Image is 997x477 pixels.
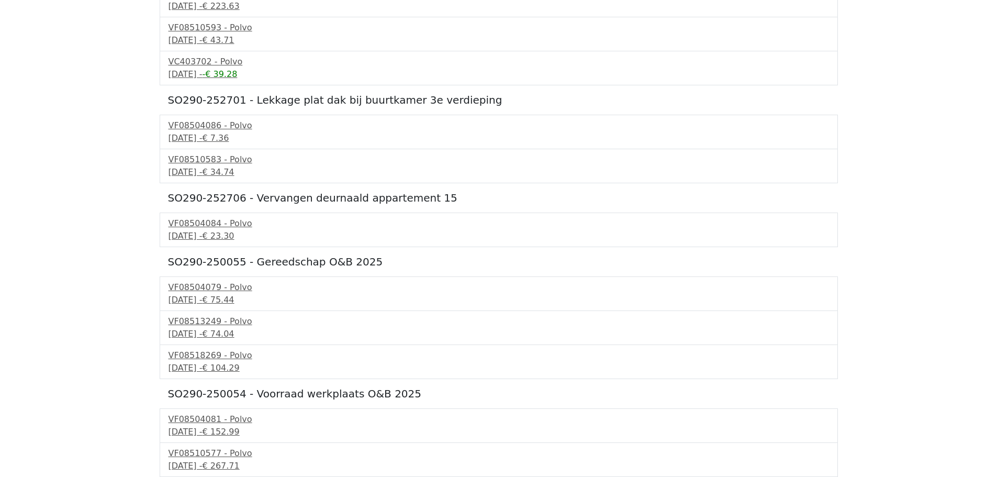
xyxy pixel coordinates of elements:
div: [DATE] - [169,68,829,81]
span: -€ 39.28 [202,69,237,79]
span: € 7.36 [202,133,229,143]
span: € 43.71 [202,35,234,45]
div: [DATE] - [169,230,829,242]
span: € 23.30 [202,231,234,241]
a: VC403702 - Polvo[DATE] --€ 39.28 [169,56,829,81]
span: € 75.44 [202,295,234,305]
a: VF08504084 - Polvo[DATE] -€ 23.30 [169,217,829,242]
span: € 223.63 [202,1,239,11]
span: € 267.71 [202,461,239,471]
div: [DATE] - [169,460,829,472]
div: VF08504084 - Polvo [169,217,829,230]
div: [DATE] - [169,294,829,306]
div: VF08510593 - Polvo [169,21,829,34]
a: VF08510593 - Polvo[DATE] -€ 43.71 [169,21,829,47]
a: VF08510583 - Polvo[DATE] -€ 34.74 [169,153,829,179]
div: VF08504079 - Polvo [169,281,829,294]
div: VC403702 - Polvo [169,56,829,68]
h5: SO290-252701 - Lekkage plat dak bij buurtkamer 3e verdieping [168,94,830,106]
div: [DATE] - [169,34,829,47]
div: [DATE] - [169,426,829,438]
a: VF08513249 - Polvo[DATE] -€ 74.04 [169,315,829,340]
span: € 74.04 [202,329,234,339]
a: VF08518269 - Polvo[DATE] -€ 104.29 [169,349,829,374]
h5: SO290-250055 - Gereedschap O&B 2025 [168,256,830,268]
span: € 152.99 [202,427,239,437]
span: € 34.74 [202,167,234,177]
div: [DATE] - [169,362,829,374]
div: [DATE] - [169,166,829,179]
a: VF08504086 - Polvo[DATE] -€ 7.36 [169,119,829,145]
h5: SO290-252706 - Vervangen deurnaald appartement 15 [168,192,830,204]
div: VF08510583 - Polvo [169,153,829,166]
span: € 104.29 [202,363,239,373]
h5: SO290-250054 - Voorraad werkplaats O&B 2025 [168,387,830,400]
div: VF08510577 - Polvo [169,447,829,460]
a: VF08504081 - Polvo[DATE] -€ 152.99 [169,413,829,438]
a: VF08510577 - Polvo[DATE] -€ 267.71 [169,447,829,472]
div: VF08518269 - Polvo [169,349,829,362]
div: VF08513249 - Polvo [169,315,829,328]
div: VF08504081 - Polvo [169,413,829,426]
div: [DATE] - [169,328,829,340]
div: VF08504086 - Polvo [169,119,829,132]
div: [DATE] - [169,132,829,145]
a: VF08504079 - Polvo[DATE] -€ 75.44 [169,281,829,306]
